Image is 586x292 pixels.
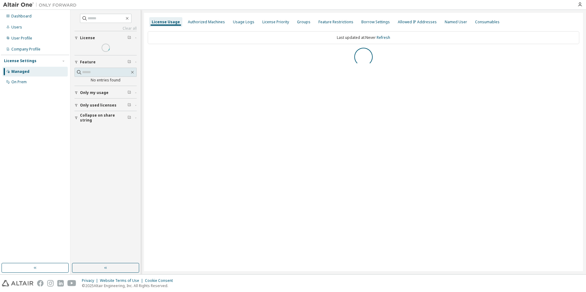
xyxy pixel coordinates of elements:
span: Clear filter [127,115,131,120]
span: Clear filter [127,90,131,95]
span: Feature [80,60,96,65]
div: Groups [297,20,310,24]
span: Only my usage [80,90,108,95]
span: License [80,36,95,40]
div: Users [11,25,22,30]
img: altair_logo.svg [2,280,33,286]
a: Clear all [74,26,137,31]
span: Collapse on share string [80,113,127,123]
button: Only my usage [74,86,137,99]
div: License Settings [4,58,36,63]
div: Usage Logs [233,20,254,24]
div: Website Terms of Use [100,278,145,283]
div: License Usage [152,20,180,24]
div: Managed [11,69,29,74]
div: Consumables [475,20,500,24]
div: Named User [445,20,467,24]
div: Last updated at: Never [148,31,579,44]
div: License Priority [262,20,289,24]
div: Dashboard [11,14,32,19]
div: Authorized Machines [188,20,225,24]
button: License [74,31,137,45]
div: Cookie Consent [145,278,177,283]
p: © 2025 Altair Engineering, Inc. All Rights Reserved. [82,283,177,288]
div: Allowed IP Addresses [398,20,437,24]
span: Clear filter [127,36,131,40]
button: Collapse on share string [74,111,137,125]
img: youtube.svg [67,280,76,286]
div: Company Profile [11,47,40,52]
div: On Prem [11,80,27,84]
img: facebook.svg [37,280,44,286]
button: Feature [74,55,137,69]
img: linkedin.svg [57,280,64,286]
div: Feature Restrictions [318,20,353,24]
div: Privacy [82,278,100,283]
div: User Profile [11,36,32,41]
img: instagram.svg [47,280,54,286]
img: Altair One [3,2,80,8]
div: No entries found [74,78,137,83]
a: Refresh [377,35,390,40]
button: Only used licenses [74,99,137,112]
div: Borrow Settings [361,20,390,24]
span: Only used licenses [80,103,116,108]
span: Clear filter [127,60,131,65]
span: Clear filter [127,103,131,108]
